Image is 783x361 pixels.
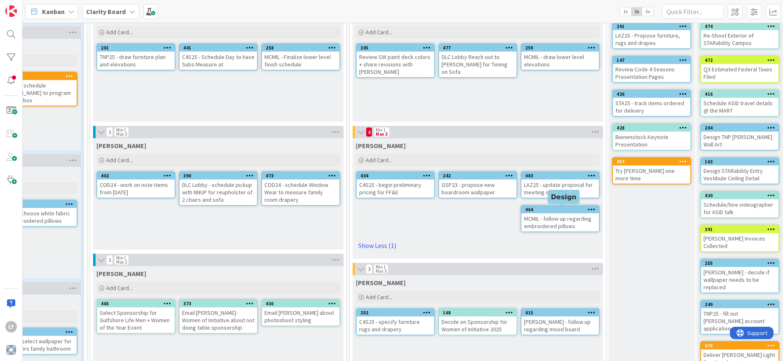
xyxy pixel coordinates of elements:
[701,342,778,349] div: 376
[97,172,175,179] div: 402
[262,307,339,326] div: Email [PERSON_NAME] about photoshoot styling
[705,227,778,232] div: 391
[179,43,258,71] a: 441C4S25 - Schedule Day to have Subs Measure at
[261,171,340,206] a: 473COD24 - schedule Window Wear to measure family room drapery
[357,44,434,52] div: 305
[96,171,175,198] a: 402COD24 - work on note items from [DATE]
[183,45,257,51] div: 441
[357,309,434,335] div: 252C4S25 - specify furniture rugs and drapery
[700,300,779,335] a: 249TNP25 - fill out [PERSON_NAME] account application
[3,329,77,335] div: 241
[701,260,778,293] div: 255[PERSON_NAME] - decide if wallpaper needs to be replaced
[521,44,599,70] div: 259MCMIL - draw lower level elevations
[180,44,257,52] div: 441
[613,132,690,150] div: Bienenstock Keynote Presentation
[701,260,778,267] div: 255
[613,64,690,82] div: Review Code 4 Seasons Presentation Pages
[613,23,690,48] div: 291LAZ25 - Propose furniture, rugs and drapes
[439,44,517,77] div: 477DLC Lobby Reach out to [PERSON_NAME] for Timing on Sofa
[701,64,778,82] div: Q3 Estimated Federal Taxes Filed
[613,124,690,150] div: 428Bienenstock Keynote Presentation
[5,321,17,333] div: LT
[97,307,175,333] div: Select Sponsorship for Gulfshore Life Men + Women of the Year Event
[101,301,175,307] div: 465
[701,308,778,334] div: TNP25 - fill out [PERSON_NAME] account application
[521,309,599,335] div: 415[PERSON_NAME] - follow up regarding mood board
[701,124,778,150] div: 204Design TNP [PERSON_NAME] Wall Art
[438,43,517,78] a: 477DLC Lobby Reach out to [PERSON_NAME] for Timing on Sofa
[96,299,175,334] a: 465Select Sponsorship for Gulfshore Life Men + Women of the Year Event
[701,23,778,48] div: 474Re-Shoot Exterior of STARability Campus
[179,299,258,334] a: 373Email [PERSON_NAME]- Women of Initiative about not doing table sponsorship
[700,191,779,218] a: 420Schedule/hire videographer for ASID talk
[705,193,778,198] div: 420
[439,309,517,316] div: 168
[357,52,434,77] div: Review SW paint deck colors + share revisions with [PERSON_NAME]
[180,52,257,70] div: C4S25 - Schedule Day to have Subs Measure at
[180,179,257,205] div: DLC Lobby - schedule pickup with NNUP for reupholster of 2 chairs and sofa
[701,301,778,308] div: 249
[262,179,339,205] div: COD24 - schedule Window Wear to measure family room drapery
[525,207,599,212] div: 464
[612,56,691,83] a: 147Review Code 4 Seasons Presentation Pages
[106,255,113,265] span: 3
[521,308,600,335] a: 415[PERSON_NAME] - follow up regarding mood board
[705,343,778,349] div: 376
[617,24,690,29] div: 291
[366,156,392,164] span: Add Card...
[262,44,339,52] div: 258
[701,90,778,98] div: 416
[701,226,778,233] div: 391
[366,28,392,36] span: Add Card...
[617,159,690,165] div: 457
[180,44,257,70] div: 441C4S25 - Schedule Day to have Subs Measure at
[700,123,779,151] a: 204Design TNP [PERSON_NAME] Wall Art
[521,44,599,52] div: 259
[521,316,599,335] div: [PERSON_NAME] - follow up regarding mood board
[617,91,690,97] div: 426
[525,45,599,51] div: 259
[613,30,690,48] div: LAZ25 - Propose furniture, rugs and drapes
[701,226,778,251] div: 391[PERSON_NAME] Invoices Collected
[439,316,517,335] div: Decide on Sponsorship for Women of Initiative 2025
[106,284,133,292] span: Add Card...
[266,301,339,307] div: 430
[357,44,434,77] div: 305Review SW paint deck colors + share revisions with [PERSON_NAME]
[521,213,599,231] div: MCMIL - follow up regarding embroidered pillows
[180,307,257,333] div: Email [PERSON_NAME]- Women of Initiative about not doing table sponsorship
[438,171,517,198] a: 242GSP23 - propose new boardroom wallpaper
[179,171,258,206] a: 390DLC Lobby - schedule pickup with NNUP for reupholster of 2 chairs and sofa
[613,23,690,30] div: 291
[439,44,517,52] div: 477
[701,57,778,82] div: 472Q3 Estimated Federal Taxes Filed
[705,57,778,63] div: 472
[525,173,599,179] div: 483
[700,22,779,49] a: 474Re-Shoot Exterior of STARability Campus
[705,302,778,307] div: 249
[357,172,434,198] div: 434C4S25 - begin preliminary pricing for FF&E
[701,23,778,30] div: 474
[183,173,257,179] div: 390
[5,344,17,356] img: avatar
[180,172,257,205] div: 390DLC Lobby - schedule pickup with NNUP for reupholster of 2 chairs and sofa
[439,172,517,179] div: 242
[613,124,690,132] div: 428
[439,52,517,77] div: DLC Lobby Reach out to [PERSON_NAME] for Timing on Sofa
[42,7,65,17] span: Kanban
[701,57,778,64] div: 472
[705,125,778,131] div: 204
[357,309,434,316] div: 252
[360,173,434,179] div: 434
[443,45,517,51] div: 477
[97,52,175,70] div: TNP25 - draw furniture plan and elevations
[356,278,406,287] span: Lisa K.
[613,158,690,184] div: 457Try [PERSON_NAME] one more time
[700,157,779,184] a: 163Design STARability Entry Vestibule Ceiling Detail
[642,7,653,16] span: 3x
[101,173,175,179] div: 402
[613,158,690,165] div: 457
[376,132,388,136] div: Max 3
[521,172,599,198] div: 483LAZ25 - update proposal for meeting on 09/10
[366,127,372,137] span: 4
[701,158,778,165] div: 163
